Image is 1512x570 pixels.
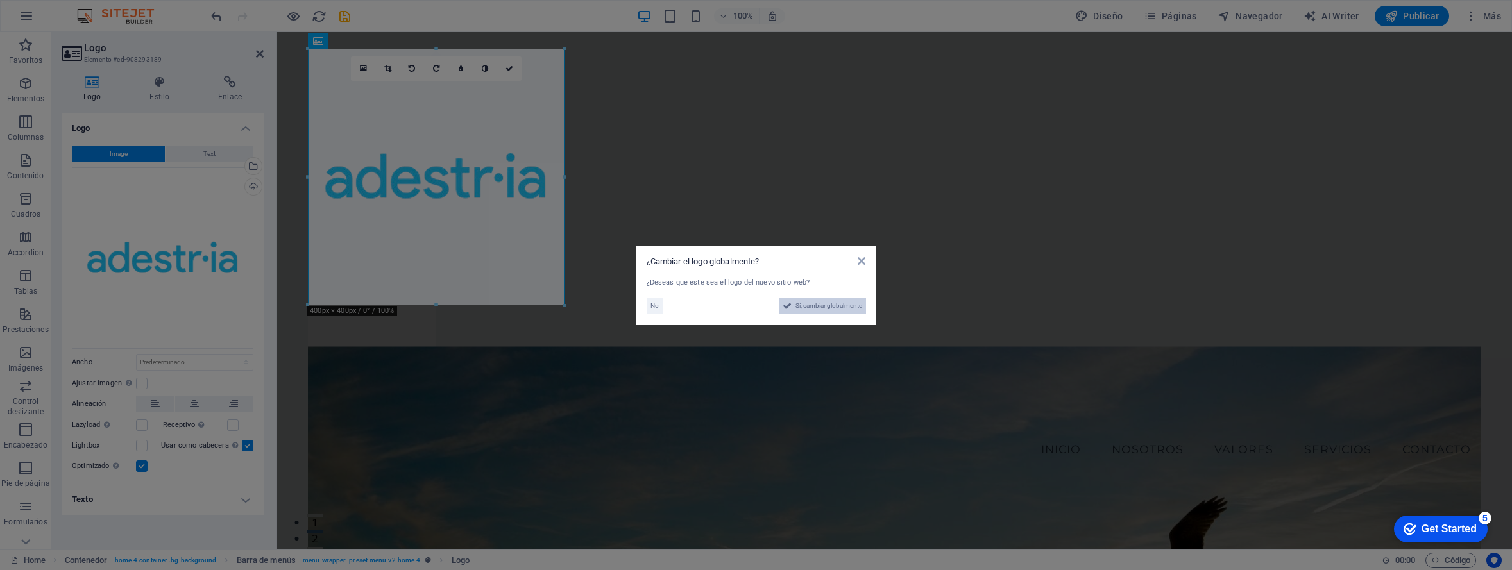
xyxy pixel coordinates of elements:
button: 3 [30,515,46,518]
button: 2 [30,498,46,501]
button: Sí, cambiar globalmente [779,298,866,314]
div: Get Started 5 items remaining, 0% complete [10,6,104,33]
button: No [647,298,663,314]
div: 5 [95,3,108,15]
div: Get Started [38,14,93,26]
button: 1 [30,482,46,485]
span: Sí, cambiar globalmente [795,298,862,314]
span: No [650,298,659,314]
span: ¿Cambiar el logo globalmente? [647,256,760,266]
div: ¿Deseas que este sea el logo del nuevo sitio web? [647,278,866,289]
